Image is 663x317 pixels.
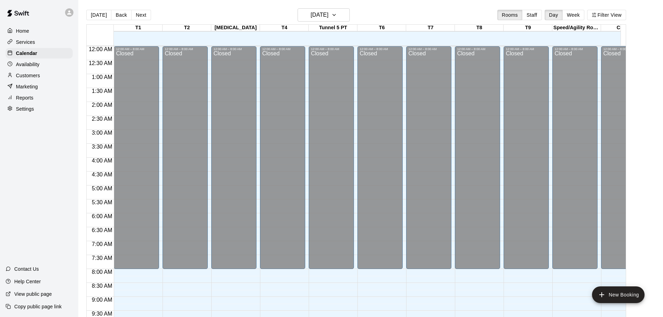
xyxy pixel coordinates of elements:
div: 12:00 AM – 8:00 AM [311,47,352,51]
div: Closed [213,51,254,271]
p: Help Center [14,278,41,285]
div: 12:00 AM – 8:00 AM: Closed [406,46,451,269]
div: 12:00 AM – 8:00 AM [408,47,449,51]
span: 12:00 AM [87,46,114,52]
button: Back [111,10,132,20]
a: Availability [6,59,73,70]
a: Reports [6,93,73,103]
span: 5:00 AM [90,185,114,191]
span: 1:30 AM [90,88,114,94]
span: 5:30 AM [90,199,114,205]
div: Closed [554,51,595,271]
div: Closed [311,51,352,271]
span: 9:30 AM [90,311,114,317]
div: 12:00 AM – 8:00 AM [116,47,157,51]
div: T1 [114,25,163,31]
a: Marketing [6,81,73,92]
div: T6 [357,25,406,31]
div: Closed [603,51,644,271]
button: Staff [522,10,542,20]
div: 12:00 AM – 8:00 AM: Closed [163,46,208,269]
a: Services [6,37,73,47]
button: Week [562,10,584,20]
div: Closed [457,51,498,271]
p: Customers [16,72,40,79]
span: 9:00 AM [90,297,114,303]
div: Closed [262,51,303,271]
a: Customers [6,70,73,81]
span: 7:00 AM [90,241,114,247]
span: 8:30 AM [90,283,114,289]
p: Availability [16,61,40,68]
p: Reports [16,94,33,101]
p: Marketing [16,83,38,90]
span: 6:30 AM [90,227,114,233]
button: Day [545,10,563,20]
span: 2:00 AM [90,102,114,108]
div: 12:00 AM – 8:00 AM: Closed [357,46,403,269]
div: 12:00 AM – 8:00 AM [457,47,498,51]
span: 4:00 AM [90,158,114,164]
div: 12:00 AM – 8:00 AM: Closed [455,46,500,269]
p: Copy public page link [14,303,62,310]
p: Contact Us [14,266,39,272]
div: Tunnel 5 PT [309,25,357,31]
div: T9 [504,25,552,31]
div: 12:00 AM – 8:00 AM [165,47,206,51]
div: Closed [506,51,547,271]
div: Closed [408,51,449,271]
div: 12:00 AM – 8:00 AM [603,47,644,51]
div: Closed [360,51,401,271]
div: [MEDICAL_DATA] [211,25,260,31]
div: Settings [6,104,73,114]
button: Filter View [587,10,626,20]
p: Settings [16,105,34,112]
button: Next [131,10,151,20]
p: Home [16,27,29,34]
div: Home [6,26,73,36]
h6: [DATE] [311,10,329,20]
div: T2 [163,25,211,31]
div: 12:00 AM – 8:00 AM [360,47,401,51]
span: 2:30 AM [90,116,114,122]
div: T8 [455,25,504,31]
div: Closed [116,51,157,271]
div: 12:00 AM – 8:00 AM [213,47,254,51]
div: 12:00 AM – 8:00 AM [262,47,303,51]
span: 1:00 AM [90,74,114,80]
div: T4 [260,25,309,31]
div: 12:00 AM – 8:00 AM: Closed [114,46,159,269]
div: 12:00 AM – 8:00 AM: Closed [504,46,549,269]
p: Services [16,39,35,46]
p: Calendar [16,50,37,57]
span: 12:30 AM [87,60,114,66]
div: 12:00 AM – 8:00 AM: Closed [552,46,598,269]
span: 3:30 AM [90,144,114,150]
p: View public page [14,291,52,298]
div: 12:00 AM – 8:00 AM: Closed [211,46,256,269]
span: 3:00 AM [90,130,114,136]
div: Closed [165,51,206,271]
div: T7 [406,25,455,31]
div: 12:00 AM – 8:00 AM: Closed [309,46,354,269]
div: 12:00 AM – 8:00 AM [554,47,595,51]
span: 8:00 AM [90,269,114,275]
span: 4:30 AM [90,172,114,177]
a: Calendar [6,48,73,58]
button: add [592,286,645,303]
div: Court 1 [601,25,650,31]
span: 7:30 AM [90,255,114,261]
div: Speed/Agility Room [552,25,601,31]
button: [DATE] [86,10,111,20]
div: 12:00 AM – 8:00 AM [506,47,547,51]
button: [DATE] [298,8,350,22]
button: Rooms [497,10,522,20]
span: 6:00 AM [90,213,114,219]
div: 12:00 AM – 8:00 AM: Closed [601,46,646,269]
